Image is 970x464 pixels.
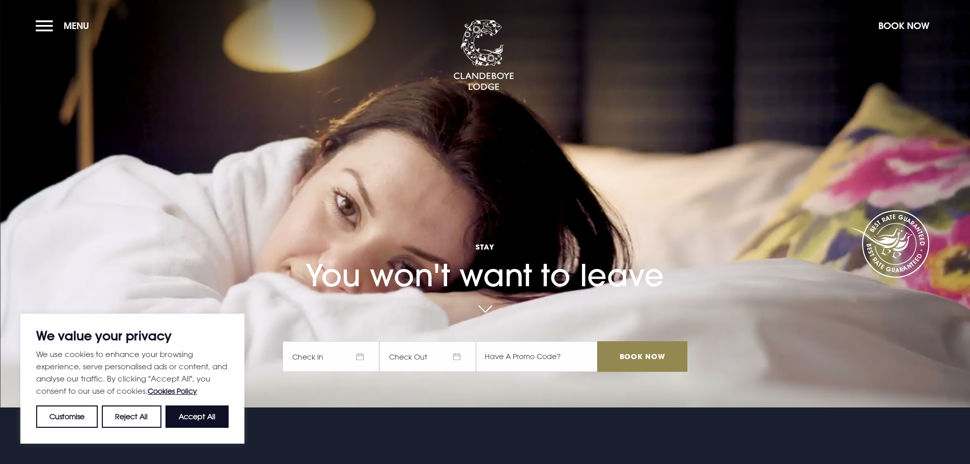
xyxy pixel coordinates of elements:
[379,341,476,372] span: Check Out
[283,242,687,252] span: Stay
[476,341,597,372] input: Have A Promo Code?
[102,405,161,428] button: Reject All
[453,20,514,91] img: Clandeboye Lodge
[873,15,934,37] button: Book Now
[20,314,244,444] div: We value your privacy
[597,341,687,372] input: Book Now
[165,405,229,428] button: Accept All
[283,341,379,372] span: Check In
[283,212,687,293] h1: You won't want to leave
[36,330,229,342] p: We value your privacy
[148,387,197,395] a: Cookies Policy
[64,20,89,32] span: Menu
[36,348,229,397] p: We use cookies to enhance your browsing experience, serve personalised ads or content, and analys...
[36,405,98,428] button: Customise
[36,15,94,37] button: Menu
